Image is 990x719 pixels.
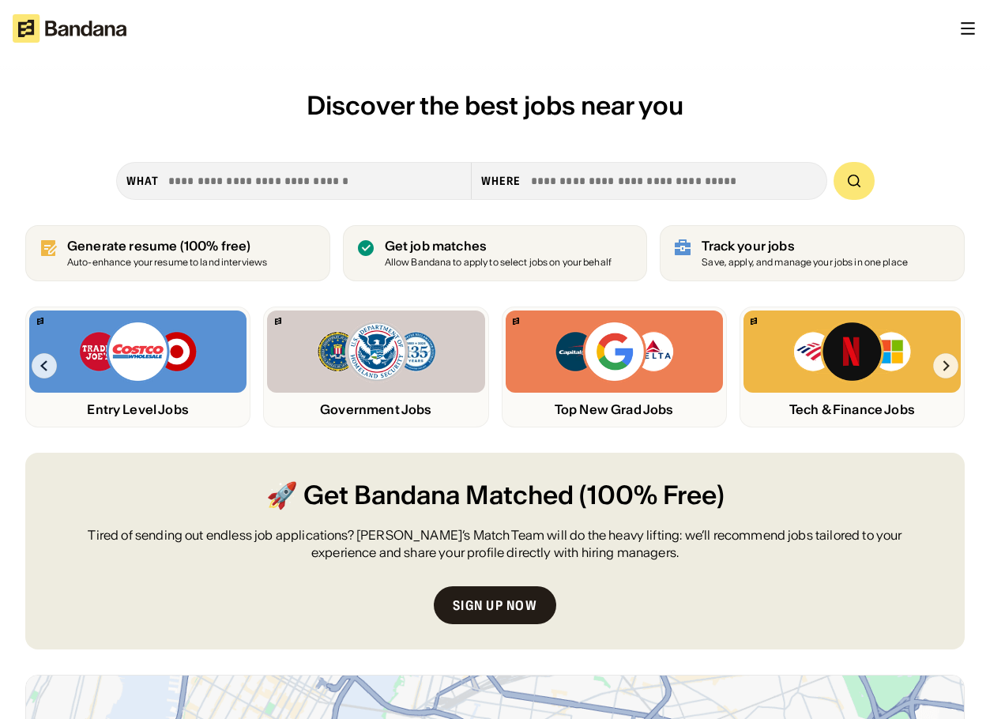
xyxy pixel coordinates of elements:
[385,258,612,268] div: Allow Bandana to apply to select jobs on your behalf
[25,225,330,281] a: Generate resume (100% free)Auto-enhance your resume to land interviews
[933,353,958,378] img: Right Arrow
[307,89,683,122] span: Discover the best jobs near you
[180,238,251,254] span: (100% free)
[263,307,488,427] a: Bandana logoFBI, DHS, MWRD logosGovernment Jobs
[554,320,674,383] img: Capital One, Google, Delta logos
[78,320,198,383] img: Trader Joe’s, Costco, Target logos
[702,239,908,254] div: Track your jobs
[67,258,267,268] div: Auto-enhance your resume to land interviews
[32,353,57,378] img: Left Arrow
[506,402,723,417] div: Top New Grad Jobs
[660,225,965,281] a: Track your jobs Save, apply, and manage your jobs in one place
[126,174,159,188] div: what
[343,225,648,281] a: Get job matches Allow Bandana to apply to select jobs on your behalf
[29,402,247,417] div: Entry Level Jobs
[481,174,521,188] div: Where
[267,402,484,417] div: Government Jobs
[702,258,908,268] div: Save, apply, and manage your jobs in one place
[13,14,126,43] img: Bandana logotype
[275,318,281,325] img: Bandana logo
[502,307,727,427] a: Bandana logoCapital One, Google, Delta logosTop New Grad Jobs
[63,526,927,562] div: Tired of sending out endless job applications? [PERSON_NAME]’s Match Team will do the heavy lifti...
[37,318,43,325] img: Bandana logo
[434,586,556,624] a: Sign up now
[743,402,961,417] div: Tech & Finance Jobs
[453,599,537,612] div: Sign up now
[385,239,612,254] div: Get job matches
[792,320,912,383] img: Bank of America, Netflix, Microsoft logos
[740,307,965,427] a: Bandana logoBank of America, Netflix, Microsoft logosTech & Finance Jobs
[266,478,574,514] span: 🚀 Get Bandana Matched
[751,318,757,325] img: Bandana logo
[25,307,250,427] a: Bandana logoTrader Joe’s, Costco, Target logosEntry Level Jobs
[316,320,436,383] img: FBI, DHS, MWRD logos
[579,478,725,514] span: (100% Free)
[67,239,267,254] div: Generate resume
[513,318,519,325] img: Bandana logo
